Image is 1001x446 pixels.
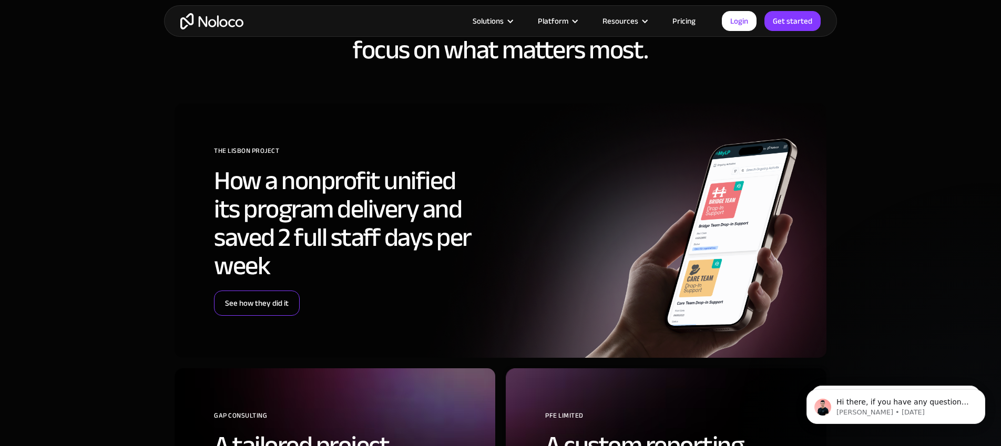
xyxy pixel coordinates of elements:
div: Platform [525,14,589,28]
a: See how they did it [214,291,300,316]
h2: Client wins: How these companies streamlined operations to focus on what matters most. [175,7,826,64]
a: Pricing [659,14,709,28]
h2: How a nonprofit unified its program delivery and saved 2 full staff days per week [214,167,479,280]
div: GAP Consulting [214,408,479,431]
div: PFE Limited [545,408,811,431]
div: Resources [602,14,638,28]
div: Resources [589,14,659,28]
a: Get started [764,11,821,31]
div: Solutions [473,14,504,28]
iframe: Intercom notifications message [791,367,1001,441]
div: Platform [538,14,568,28]
div: Solutions [459,14,525,28]
div: THE LISBON PROJECT [214,143,479,167]
a: home [180,13,243,29]
a: Login [722,11,757,31]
